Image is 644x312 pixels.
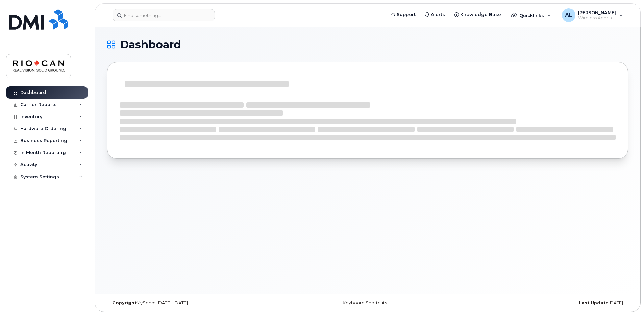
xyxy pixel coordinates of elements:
div: [DATE] [454,300,628,306]
strong: Copyright [112,300,137,305]
a: Keyboard Shortcuts [343,300,387,305]
strong: Last Update [579,300,609,305]
span: Dashboard [120,40,181,50]
div: MyServe [DATE]–[DATE] [107,300,281,306]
